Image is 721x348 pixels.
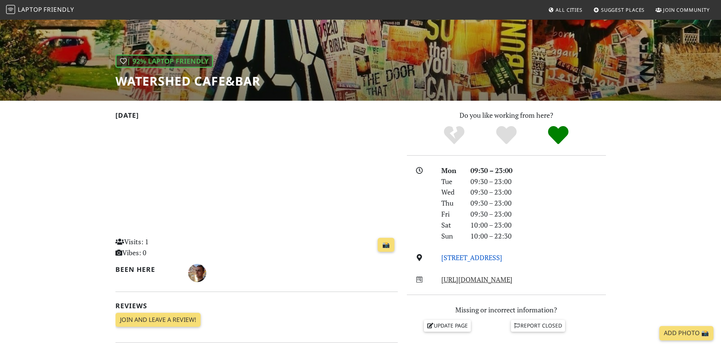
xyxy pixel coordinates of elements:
[115,302,398,310] h2: Reviews
[115,265,179,273] h2: Been here
[428,125,480,146] div: No
[466,231,610,242] div: 10:00 – 22:30
[424,320,471,331] a: Update page
[511,320,565,331] a: Report closed
[532,125,584,146] div: Definitely!
[6,5,15,14] img: LaptopFriendly
[601,6,645,13] span: Suggest Places
[115,313,201,327] a: Join and leave a review!
[6,3,74,17] a: LaptopFriendly LaptopFriendly
[115,111,398,122] h2: [DATE]
[115,236,204,258] p: Visits: 1 Vibes: 0
[556,6,582,13] span: All Cities
[437,220,466,231] div: Sat
[18,5,42,14] span: Laptop
[466,220,610,231] div: 10:00 – 23:00
[115,74,260,88] h1: Watershed Cafe&Bar
[378,238,394,252] a: 📸
[590,3,648,17] a: Suggest Places
[437,231,466,242] div: Sun
[188,268,206,277] span: Francesco Toffoli
[663,6,710,13] span: Join Community
[437,187,466,198] div: Wed
[407,110,606,121] p: Do you like working from here?
[545,3,586,17] a: All Cities
[441,253,502,262] a: [STREET_ADDRESS]
[466,209,610,220] div: 09:30 – 23:00
[466,198,610,209] div: 09:30 – 23:00
[437,198,466,209] div: Thu
[466,176,610,187] div: 09:30 – 23:00
[44,5,74,14] span: Friendly
[407,304,606,315] p: Missing or incorrect information?
[466,187,610,198] div: 09:30 – 23:00
[441,275,512,284] a: [URL][DOMAIN_NAME]
[466,165,610,176] div: 09:30 – 23:00
[437,209,466,220] div: Fri
[437,176,466,187] div: Tue
[437,165,466,176] div: Mon
[188,264,206,282] img: 1612-francesco.jpg
[115,55,213,68] div: | 92% Laptop Friendly
[652,3,713,17] a: Join Community
[480,125,533,146] div: Yes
